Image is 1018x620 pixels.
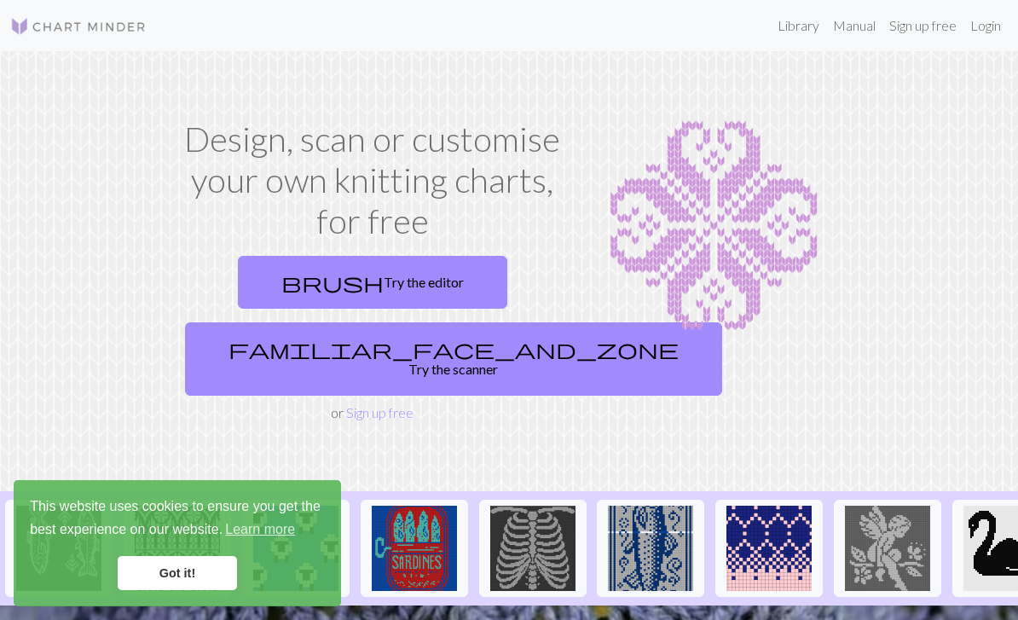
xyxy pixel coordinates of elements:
[597,500,704,597] button: fish prac
[834,500,941,597] button: angel practice
[771,9,826,43] a: Library
[479,500,587,597] button: New Piskel-1.png (2).png
[882,9,963,43] a: Sign up free
[238,256,507,309] a: Try the editor
[479,538,587,554] a: New Piskel-1.png (2).png
[5,500,113,597] button: fishies :)
[223,517,298,542] a: learn more about cookies
[5,538,113,554] a: fishies :)
[587,119,840,333] img: Chart example
[14,480,341,606] div: cookieconsent
[185,322,722,396] a: Try the scanner
[826,9,882,43] a: Manual
[726,506,812,591] img: Idee
[715,538,823,554] a: Idee
[490,506,576,591] img: New Piskel-1.png (2).png
[361,500,468,597] button: Sardines in a can
[10,16,147,37] img: Logo
[715,500,823,597] button: Idee
[346,404,414,420] a: Sign up free
[372,506,457,591] img: Sardines in a can
[361,538,468,554] a: Sardines in a can
[178,119,567,242] h1: Design, scan or customise your own knitting charts, for free
[608,506,693,591] img: fish prac
[834,538,941,554] a: angel practice
[597,538,704,554] a: fish prac
[963,9,1008,43] a: Login
[178,249,567,423] div: or
[845,506,930,591] img: angel practice
[228,337,679,361] span: familiar_face_and_zone
[30,496,325,542] span: This website uses cookies to ensure you get the best experience on our website.
[281,270,384,294] span: brush
[118,556,237,590] a: dismiss cookie message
